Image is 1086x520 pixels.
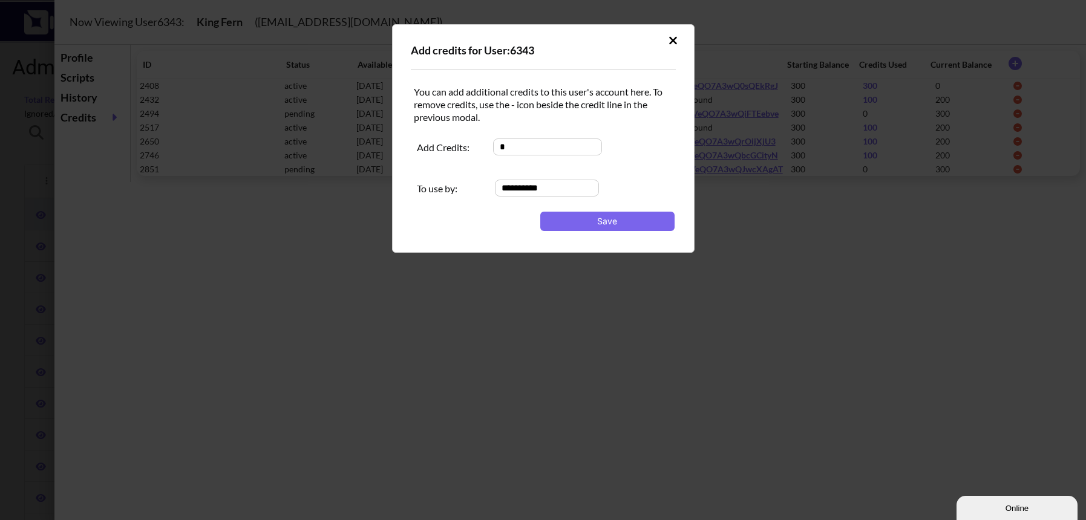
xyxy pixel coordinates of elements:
[411,82,682,126] div: You can add additional credits to this user's account here. To remove credits, use the - icon bes...
[414,138,491,157] span: Add Credits:
[414,179,492,198] span: To use by:
[957,493,1080,520] iframe: chat widget
[411,43,676,57] div: Add credits for User: 6343
[540,212,675,231] button: Save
